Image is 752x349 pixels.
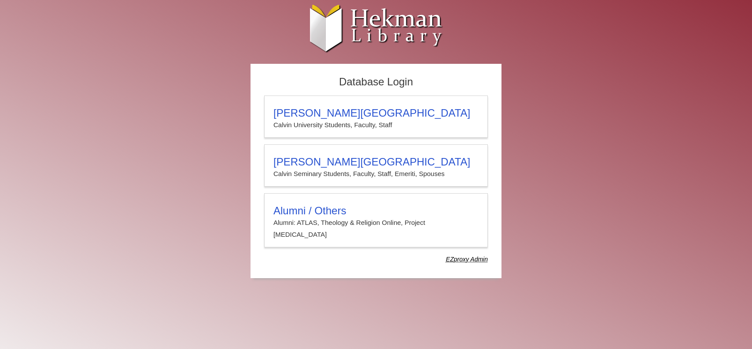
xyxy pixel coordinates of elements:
[273,119,479,131] p: Calvin University Students, Faculty, Staff
[273,107,479,119] h3: [PERSON_NAME][GEOGRAPHIC_DATA]
[446,256,488,263] dfn: Use Alumni login
[273,168,479,180] p: Calvin Seminary Students, Faculty, Staff, Emeriti, Spouses
[264,96,488,138] a: [PERSON_NAME][GEOGRAPHIC_DATA]Calvin University Students, Faculty, Staff
[264,144,488,187] a: [PERSON_NAME][GEOGRAPHIC_DATA]Calvin Seminary Students, Faculty, Staff, Emeriti, Spouses
[273,205,479,217] h3: Alumni / Others
[273,205,479,240] summary: Alumni / OthersAlumni: ATLAS, Theology & Religion Online, Project [MEDICAL_DATA]
[273,156,479,168] h3: [PERSON_NAME][GEOGRAPHIC_DATA]
[260,73,492,91] h2: Database Login
[273,217,479,240] p: Alumni: ATLAS, Theology & Religion Online, Project [MEDICAL_DATA]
